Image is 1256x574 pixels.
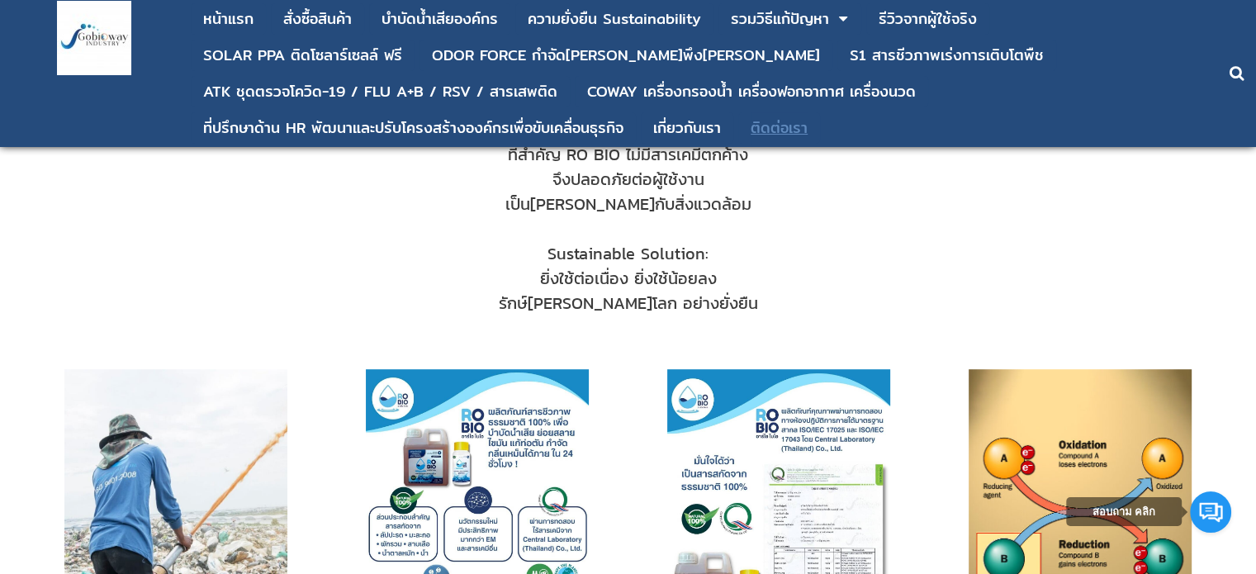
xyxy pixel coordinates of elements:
a: COWAY เครื่องกรองน้ำ เครื่องฟอกอากาศ เครื่องนวด [587,76,916,107]
span: สอบถาม คลิก [1092,505,1156,518]
a: ATK ชุดตรวจโควิด-19 / FLU A+B / RSV / สารเสพติด [203,76,557,107]
a: เกี่ยวกับเรา [653,112,721,144]
a: บําบัดน้ำเสียองค์กร [382,3,498,35]
a: สั่งซื้อสินค้า [283,3,352,35]
div: ATK ชุดตรวจโควิด-19 / FLU A+B / RSV / สารเสพติด [203,84,557,99]
div: จึงปลอดภัยต่อผู้ใช้งาน [140,167,1116,192]
a: ความยั่งยืน Sustainability [528,3,701,35]
a: SOLAR PPA ติดโซลาร์เซลล์ ฟรี [203,40,402,71]
img: large-1644130236041.jpg [57,1,131,75]
div: เป็น[PERSON_NAME]กับสิ่งแวดล้อม Sustainable Solution: ยิ่งใช้ต่อเนื่อง ยิ่งใช้น้อยลง รักษ์[PERSON... [140,192,1116,340]
a: หน้าแรก [203,3,254,35]
div: เกี่ยวกับเรา [653,121,721,135]
div: COWAY เครื่องกรองน้ำ เครื่องฟอกอากาศ เครื่องนวด [587,84,916,99]
a: รีวิวจากผู้ใช้จริง [879,3,977,35]
div: หน้าแรก [203,12,254,26]
div: ODOR FORCE กำจัด[PERSON_NAME]พึง[PERSON_NAME] [432,48,820,63]
div: รวมวิธีแก้ปัญหา [731,12,829,26]
div: ความยั่งยืน Sustainability [528,12,701,26]
a: รวมวิธีแก้ปัญหา [731,3,829,35]
div: S1 สารชีวภาพเร่งการเติบโตพืช [850,48,1044,63]
div: รีวิวจากผู้ใช้จริง [879,12,977,26]
a: ODOR FORCE กำจัด[PERSON_NAME]พึง[PERSON_NAME] [432,40,820,71]
a: ที่ปรึกษาด้าน HR พัฒนาและปรับโครงสร้างองค์กรเพื่อขับเคลื่อนธุรกิจ [203,112,623,144]
a: S1 สารชีวภาพเร่งการเติบโตพืช [850,40,1044,71]
div: บําบัดน้ำเสียองค์กร [382,12,498,26]
a: ติดต่อเรา [751,112,808,144]
div: สั่งซื้อสินค้า [283,12,352,26]
div: ที่ปรึกษาด้าน HR พัฒนาและปรับโครงสร้างองค์กรเพื่อขับเคลื่อนธุรกิจ [203,121,623,135]
div: ติดต่อเรา [751,121,808,135]
div: SOLAR PPA ติดโซลาร์เซลล์ ฟรี [203,48,402,63]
